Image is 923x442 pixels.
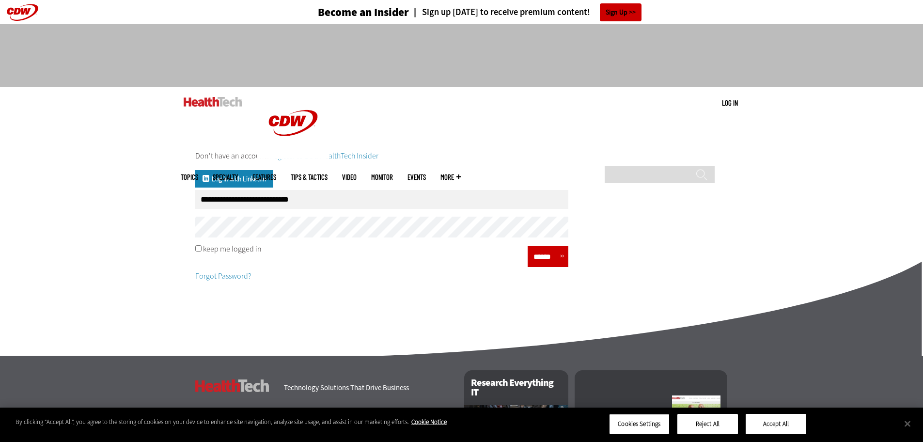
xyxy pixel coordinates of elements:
span: More [440,174,461,181]
a: Video [342,174,357,181]
h3: Become an Insider [318,7,409,18]
a: Events [407,174,426,181]
button: Reject All [677,414,738,434]
a: Sign Up [600,3,641,21]
a: Features [252,174,276,181]
button: Accept All [746,414,806,434]
span: Specialty [213,174,238,181]
a: Become an Insider [282,7,409,18]
a: Sign up [DATE] to receive premium content! [409,8,590,17]
a: MonITor [371,174,393,181]
a: More information about your privacy [411,418,447,426]
a: Tips & Tactics [291,174,328,181]
div: User menu [722,98,738,108]
img: Home [257,87,329,159]
span: Topics [181,174,198,181]
a: Log in [722,98,738,107]
img: Home [184,97,242,107]
h2: Research Everything IT [464,370,568,405]
h4: Technology Solutions That Drive Business [284,384,452,392]
h3: HealthTech [195,379,269,392]
a: CDW [257,151,329,161]
div: By clicking “Accept All”, you agree to the storing of cookies on your device to enhance site navi... [16,417,447,427]
iframe: advertisement [285,34,638,78]
button: Close [897,413,918,434]
button: Cookies Settings [609,414,670,434]
a: Forgot Password? [195,271,251,281]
